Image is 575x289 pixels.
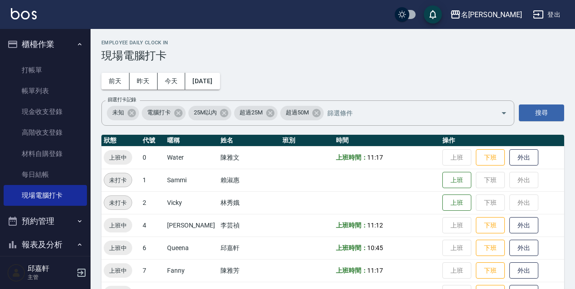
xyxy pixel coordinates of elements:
[336,244,368,251] b: 上班時間：
[140,191,165,214] td: 2
[497,106,511,120] button: Open
[218,191,280,214] td: 林秀娥
[280,106,324,120] div: 超過50M
[442,172,471,189] button: 上班
[509,217,538,234] button: 外出
[129,73,158,90] button: 昨天
[101,40,564,46] h2: Employee Daily Clock In
[336,222,368,229] b: 上班時間：
[185,73,220,90] button: [DATE]
[218,259,280,282] td: 陳雅芳
[188,106,232,120] div: 25M以內
[476,217,505,234] button: 下班
[4,122,87,143] a: 高階收支登錄
[367,267,383,274] span: 11:17
[140,237,165,259] td: 6
[218,237,280,259] td: 邱嘉軒
[165,169,218,191] td: Sammi
[140,169,165,191] td: 1
[104,266,132,275] span: 上班中
[4,60,87,81] a: 打帳單
[11,8,37,19] img: Logo
[442,194,471,211] button: 上班
[7,264,25,282] img: Person
[28,264,74,273] h5: 邱嘉軒
[165,146,218,169] td: Water
[367,154,383,161] span: 11:17
[476,262,505,279] button: 下班
[165,135,218,147] th: 暱稱
[140,146,165,169] td: 0
[4,233,87,256] button: 報表及分析
[101,135,140,147] th: 狀態
[165,191,218,214] td: Vicky
[336,267,368,274] b: 上班時間：
[509,149,538,166] button: 外出
[234,108,268,117] span: 超過25M
[142,108,176,117] span: 電腦打卡
[476,240,505,256] button: 下班
[4,33,87,56] button: 櫃檯作業
[367,222,383,229] span: 11:12
[280,135,334,147] th: 班別
[107,108,129,117] span: 未知
[334,135,441,147] th: 時間
[4,209,87,233] button: 預約管理
[142,106,186,120] div: 電腦打卡
[367,244,383,251] span: 10:45
[104,175,132,185] span: 未打卡
[424,5,442,24] button: save
[218,135,280,147] th: 姓名
[218,214,280,237] td: 李芸禎
[4,164,87,185] a: 每日結帳
[140,214,165,237] td: 4
[104,243,132,253] span: 上班中
[104,198,132,208] span: 未打卡
[101,49,564,62] h3: 現場電腦打卡
[188,108,222,117] span: 25M以內
[165,214,218,237] td: [PERSON_NAME]
[509,240,538,256] button: 外出
[28,273,74,281] p: 主管
[218,169,280,191] td: 賴淑惠
[336,154,368,161] b: 上班時間：
[140,259,165,282] td: 7
[519,104,564,121] button: 搜尋
[218,146,280,169] td: 陳雅文
[529,6,564,23] button: 登出
[4,101,87,122] a: 現金收支登錄
[4,185,87,206] a: 現場電腦打卡
[4,81,87,101] a: 帳單列表
[107,106,139,120] div: 未知
[446,5,526,24] button: 名[PERSON_NAME]
[108,96,136,103] label: 篩選打卡記錄
[280,108,314,117] span: 超過50M
[461,9,522,20] div: 名[PERSON_NAME]
[101,73,129,90] button: 前天
[4,143,87,164] a: 材料自購登錄
[104,221,132,230] span: 上班中
[158,73,186,90] button: 今天
[234,106,278,120] div: 超過25M
[104,153,132,162] span: 上班中
[165,259,218,282] td: Fanny
[165,237,218,259] td: Queena
[509,262,538,279] button: 外出
[140,135,165,147] th: 代號
[476,149,505,166] button: 下班
[440,135,564,147] th: 操作
[325,105,485,121] input: 篩選條件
